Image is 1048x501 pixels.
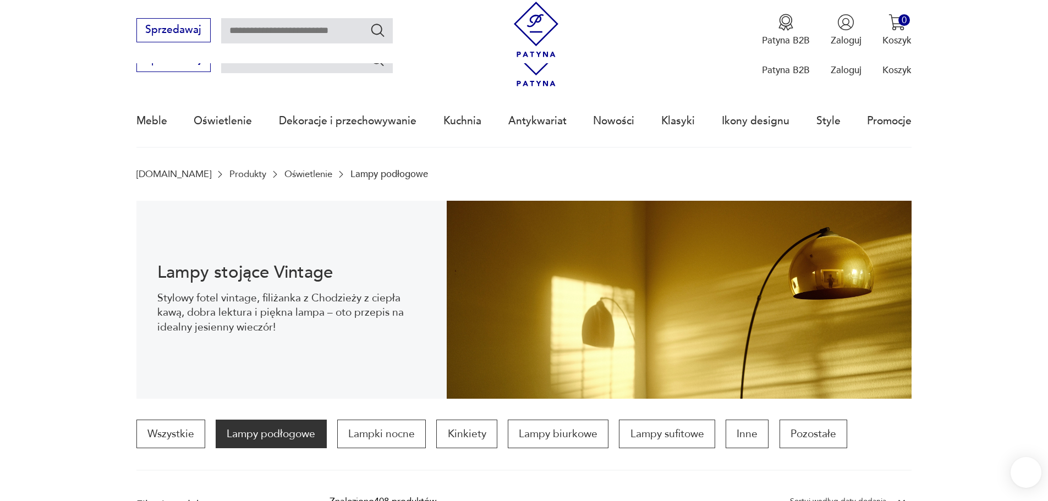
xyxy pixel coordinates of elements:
[508,2,564,57] img: Patyna - sklep z meblami i dekoracjami vintage
[216,420,326,448] a: Lampy podłogowe
[279,96,416,146] a: Dekoracje i przechowywanie
[447,201,912,399] img: 10e6338538aad63f941a4120ddb6aaec.jpg
[831,34,862,47] p: Zaloguj
[722,96,789,146] a: Ikony designu
[898,14,910,26] div: 0
[831,64,862,76] p: Zaloguj
[882,14,912,47] button: 0Koszyk
[136,26,211,35] a: Sprzedawaj
[762,14,810,47] button: Patyna B2B
[762,64,810,76] p: Patyna B2B
[136,420,205,448] a: Wszystkie
[661,96,695,146] a: Klasyki
[593,96,634,146] a: Nowości
[882,64,912,76] p: Koszyk
[816,96,841,146] a: Style
[619,420,715,448] a: Lampy sufitowe
[436,420,497,448] a: Kinkiety
[136,18,211,42] button: Sprzedawaj
[726,420,769,448] a: Inne
[831,14,862,47] button: Zaloguj
[337,420,426,448] a: Lampki nocne
[284,169,332,179] a: Oświetlenie
[136,169,211,179] a: [DOMAIN_NAME]
[888,14,906,31] img: Ikona koszyka
[508,420,608,448] a: Lampy biurkowe
[777,14,794,31] img: Ikona medalu
[350,169,428,179] p: Lampy podłogowe
[1011,457,1041,488] iframe: Smartsupp widget button
[136,96,167,146] a: Meble
[762,14,810,47] a: Ikona medaluPatyna B2B
[229,169,266,179] a: Produkty
[157,265,425,280] h1: Lampy stojące Vintage
[882,34,912,47] p: Koszyk
[157,291,425,334] p: Stylowy fotel vintage, filiżanka z Chodzieży z ciepła kawą, dobra lektura i piękna lampa – oto pr...
[370,22,386,38] button: Szukaj
[508,96,567,146] a: Antykwariat
[780,420,847,448] a: Pozostałe
[194,96,252,146] a: Oświetlenie
[443,96,481,146] a: Kuchnia
[837,14,854,31] img: Ikonka użytkownika
[370,52,386,68] button: Szukaj
[867,96,912,146] a: Promocje
[762,34,810,47] p: Patyna B2B
[136,56,211,65] a: Sprzedawaj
